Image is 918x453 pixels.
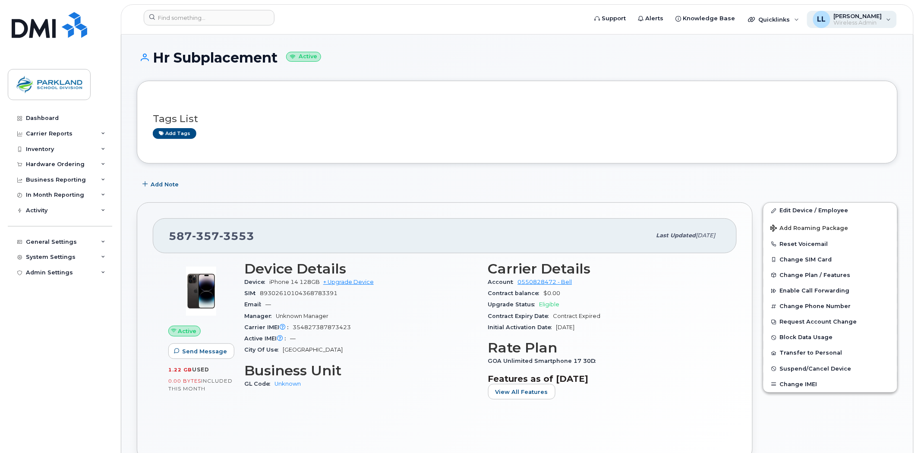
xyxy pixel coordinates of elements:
button: View All Features [488,384,555,400]
a: + Upgrade Device [323,279,374,285]
button: Change Plan / Features [763,267,897,283]
span: Add Roaming Package [770,225,849,233]
span: Upgrade Status [488,301,539,308]
button: Block Data Usage [763,330,897,345]
h1: Hr Subplacement [137,50,898,65]
button: Transfer to Personal [763,345,897,361]
span: Change Plan / Features [780,272,851,278]
h3: Device Details [244,261,478,277]
span: Active IMEI [244,335,290,342]
h3: Rate Plan [488,340,722,355]
h3: Tags List [153,113,882,124]
span: 357 [192,230,219,242]
span: GOA Unlimited Smartphone 17 30D [488,358,600,364]
span: 0.00 Bytes [168,378,201,384]
span: Contract Expiry Date [488,313,553,319]
h3: Carrier Details [488,261,722,277]
button: Suspend/Cancel Device [763,361,897,377]
button: Enable Call Forwarding [763,283,897,299]
button: Request Account Change [763,314,897,330]
a: Unknown [274,381,301,387]
button: Add Roaming Package [763,219,897,236]
span: 3553 [219,230,254,242]
button: Reset Voicemail [763,236,897,252]
span: 354827387873423 [293,324,351,330]
span: Enable Call Forwarding [780,288,850,294]
span: Contract Expired [553,313,601,319]
span: Eligible [539,301,560,308]
span: GL Code [244,381,274,387]
span: Email [244,301,265,308]
span: Send Message [182,347,227,355]
span: $0.00 [544,290,561,296]
span: 1.22 GB [168,367,192,373]
span: Last updated [656,232,696,239]
button: Change SIM Card [763,252,897,267]
span: [DATE] [556,324,575,330]
span: Initial Activation Date [488,324,556,330]
img: image20231002-3703462-njx0qo.jpeg [175,265,227,317]
span: Carrier IMEI [244,324,293,330]
span: — [265,301,271,308]
a: 0550828472 - Bell [518,279,572,285]
span: City Of Use [244,346,283,353]
span: used [192,366,209,373]
span: SIM [244,290,260,296]
button: Change Phone Number [763,299,897,314]
span: iPhone 14 128GB [269,279,320,285]
span: included this month [168,377,233,392]
span: — [290,335,296,342]
span: Contract balance [488,290,544,296]
span: [GEOGRAPHIC_DATA] [283,346,343,353]
h3: Features as of [DATE] [488,374,722,384]
a: Add tags [153,128,196,139]
span: Active [178,327,197,335]
span: Add Note [151,180,179,189]
span: Account [488,279,518,285]
a: Edit Device / Employee [763,203,897,218]
small: Active [286,52,321,62]
span: Manager [244,313,276,319]
span: 89302610104368783391 [260,290,338,296]
span: Suspend/Cancel Device [780,365,852,372]
button: Send Message [168,343,234,359]
h3: Business Unit [244,363,478,378]
span: View All Features [495,388,548,396]
button: Add Note [137,176,186,192]
span: Device [244,279,269,285]
span: Unknown Manager [276,313,328,319]
span: [DATE] [696,232,716,239]
span: 587 [169,230,254,242]
button: Change IMEI [763,377,897,392]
